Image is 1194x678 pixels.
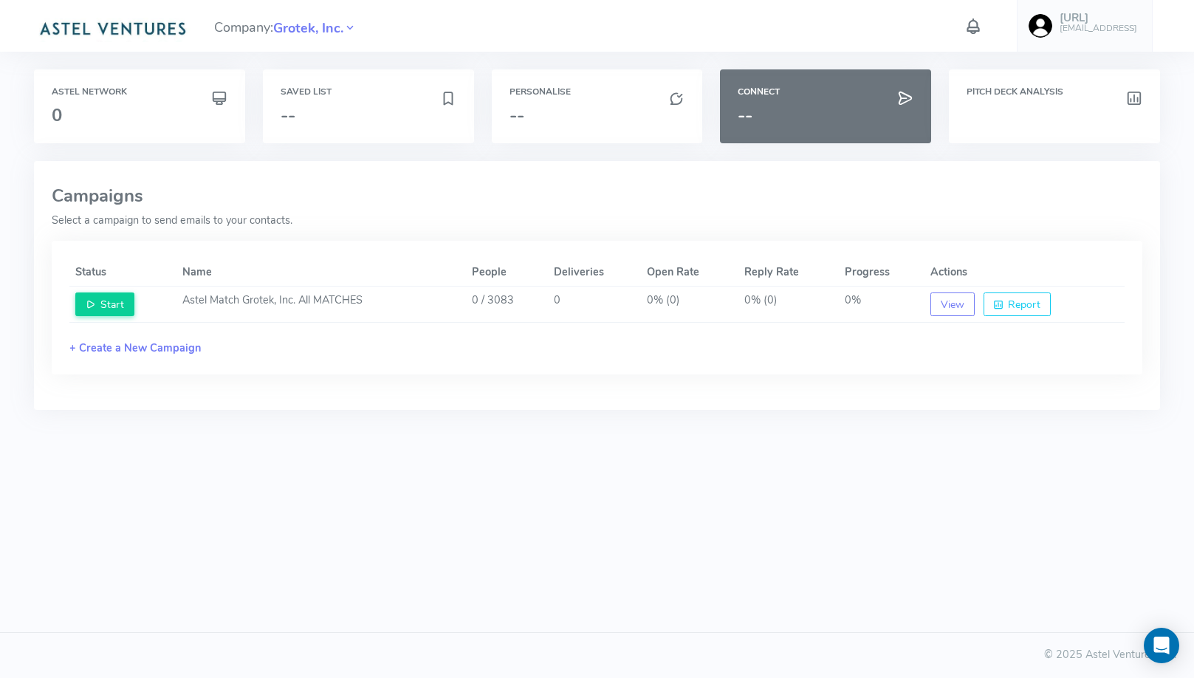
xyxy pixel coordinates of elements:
div: Open Intercom Messenger [1144,628,1179,663]
button: View [930,292,975,316]
span: 0 [52,103,62,127]
td: 0% [839,287,924,323]
td: 0% (0) [641,287,738,323]
td: 0 / 3083 [466,287,547,323]
th: Status [69,258,176,287]
h6: [EMAIL_ADDRESS] [1060,24,1137,33]
a: Grotek, Inc. [273,18,343,36]
th: Reply Rate [738,258,839,287]
td: 0% (0) [738,287,839,323]
th: Progress [839,258,924,287]
td: Astel Match Grotek, Inc. All MATCHES [176,287,467,323]
span: Company: [214,13,357,39]
h6: Pitch Deck Analysis [967,87,1142,97]
button: Start [75,292,134,316]
span: -- [281,103,295,127]
h3: -- [509,106,685,125]
th: Name [176,258,467,287]
th: Deliveries [548,258,642,287]
a: + Create a New Campaign [69,340,201,355]
td: 0 [548,287,642,323]
th: People [466,258,547,287]
h5: [URL] [1060,12,1137,24]
h3: Campaigns [52,186,1142,205]
button: Report [984,292,1051,316]
th: Open Rate [641,258,738,287]
th: Actions [924,258,1125,287]
div: © 2025 Astel Ventures Ltd. [18,647,1176,663]
p: Select a campaign to send emails to your contacts. [52,213,1142,229]
h6: Saved List [281,87,456,97]
h6: Personalise [509,87,685,97]
h6: Astel Network [52,87,227,97]
h6: Connect [738,87,913,97]
img: user-image [1029,14,1052,38]
span: Grotek, Inc. [273,18,343,38]
h3: -- [738,106,913,125]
